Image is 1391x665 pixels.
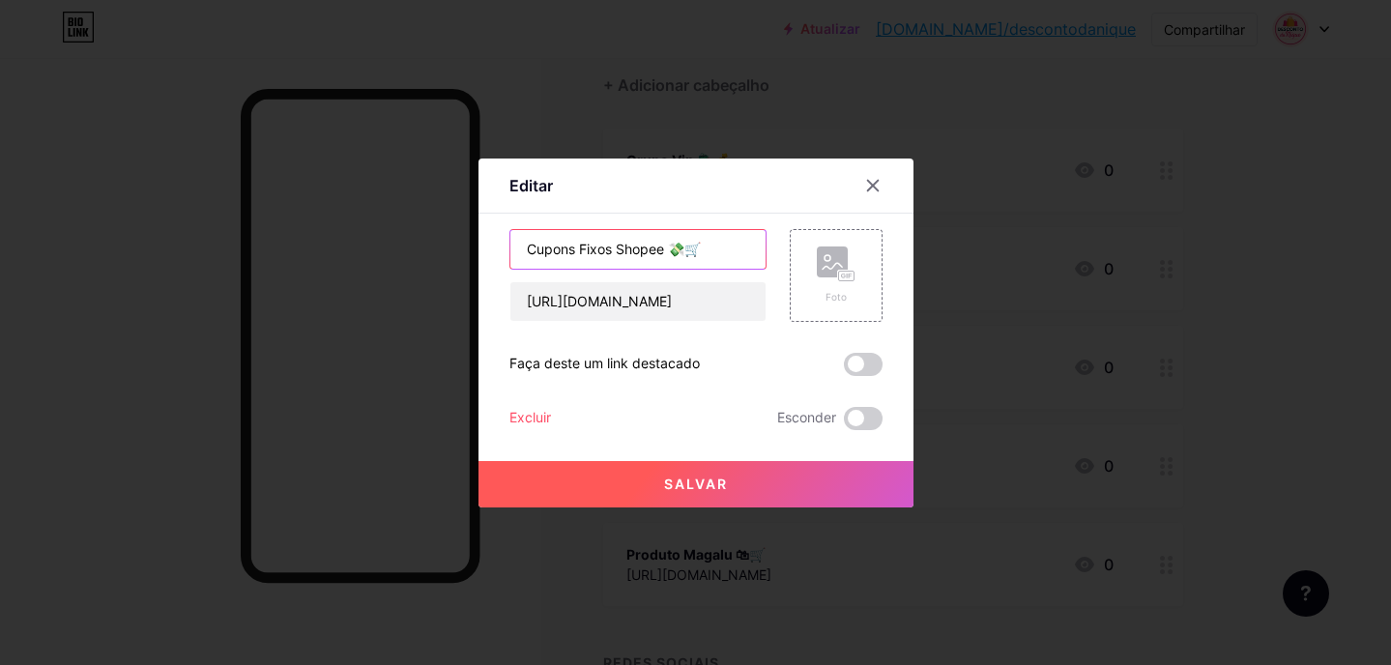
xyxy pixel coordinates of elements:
[510,282,766,321] input: URL
[510,230,766,269] input: Título
[777,409,836,425] font: Esconder
[664,476,728,492] font: Salvar
[509,409,551,425] font: Excluir
[478,461,913,507] button: Salvar
[826,291,847,303] font: Foto
[509,176,553,195] font: Editar
[509,355,700,371] font: Faça deste um link destacado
